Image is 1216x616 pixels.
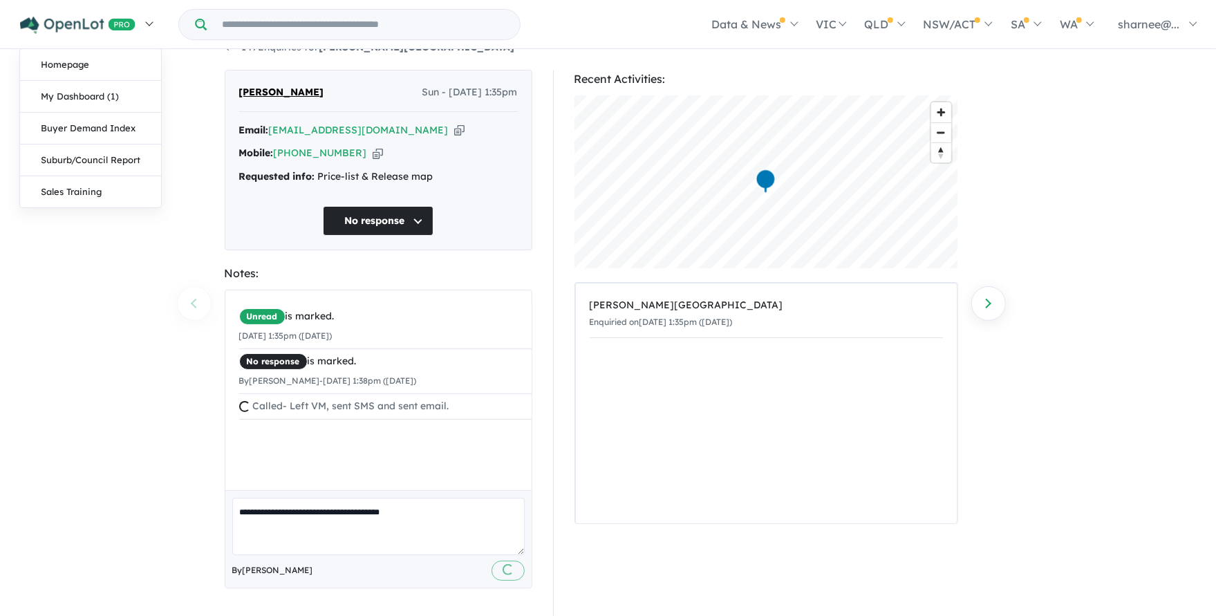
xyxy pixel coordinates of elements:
a: [EMAIL_ADDRESS][DOMAIN_NAME] [269,124,449,136]
span: [PERSON_NAME] [239,84,324,101]
button: Zoom out [931,122,951,142]
div: is marked. [239,308,532,325]
span: Unread [239,308,286,325]
canvas: Map [574,95,958,268]
button: Copy [373,146,383,160]
div: Price-list & Release map [239,169,518,185]
div: Map marker [755,169,776,194]
span: sharnee@... [1118,17,1179,31]
span: Reset bearing to north [931,143,951,162]
span: Sun - [DATE] 1:35pm [422,84,518,101]
input: Try estate name, suburb, builder or developer [209,10,517,39]
span: Called- Left VM, sent SMS and sent email. [253,400,449,412]
div: is marked. [239,353,532,370]
img: Openlot PRO Logo White [20,17,135,34]
small: Enquiried on [DATE] 1:35pm ([DATE]) [590,317,733,327]
a: Suburb/Council Report [20,144,161,176]
button: Zoom in [931,102,951,122]
a: My Dashboard (1) [20,81,161,113]
span: By [PERSON_NAME] [232,563,313,577]
strong: Mobile: [239,147,274,159]
a: [PERSON_NAME][GEOGRAPHIC_DATA]Enquiried on[DATE] 1:35pm ([DATE]) [590,290,943,338]
button: Reset bearing to north [931,142,951,162]
a: Sales Training [20,176,161,207]
a: Homepage [20,49,161,81]
strong: Requested info: [239,170,315,183]
div: [PERSON_NAME][GEOGRAPHIC_DATA] [590,297,943,314]
span: No response [239,353,308,370]
span: Zoom out [931,123,951,142]
div: Recent Activities: [574,70,958,88]
button: No response [323,206,433,236]
a: [PHONE_NUMBER] [274,147,367,159]
button: Copy [454,123,465,138]
strong: Email: [239,124,269,136]
a: Buyer Demand Index [20,113,161,144]
div: Notes: [225,264,532,283]
small: [DATE] 1:35pm ([DATE]) [239,330,333,341]
small: By [PERSON_NAME] - [DATE] 1:38pm ([DATE]) [239,375,417,386]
